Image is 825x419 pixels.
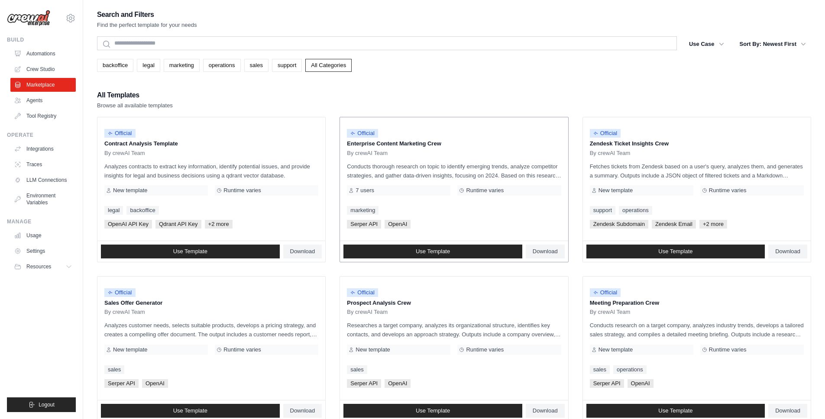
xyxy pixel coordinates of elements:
a: Integrations [10,142,76,156]
p: Fetches tickets from Zendesk based on a user's query, analyzes them, and generates a summary. Out... [590,162,804,180]
span: By crewAI Team [347,150,388,157]
div: Manage [7,218,76,225]
div: Operate [7,132,76,139]
span: OpenAI API Key [104,220,152,229]
span: OpenAI [385,220,411,229]
span: Download [533,407,558,414]
span: Download [290,248,315,255]
span: Serper API [347,220,381,229]
img: Logo [7,10,50,26]
a: Usage [10,229,76,242]
span: 7 users [356,187,374,194]
a: Automations [10,47,76,61]
h2: All Templates [97,89,173,101]
a: sales [347,365,367,374]
a: sales [590,365,610,374]
a: Use Template [586,404,765,418]
a: Environment Variables [10,189,76,209]
p: Contract Analysis Template [104,139,318,148]
p: Zendesk Ticket Insights Crew [590,139,804,148]
span: +2 more [699,220,727,229]
span: Official [104,288,136,297]
span: New template [113,346,147,353]
a: Download [526,245,565,258]
a: Download [526,404,565,418]
span: Use Template [173,407,207,414]
span: Use Template [173,248,207,255]
span: Runtime varies [466,187,504,194]
span: Serper API [104,379,139,388]
span: Download [775,407,800,414]
a: Use Template [101,404,280,418]
a: Use Template [343,404,522,418]
span: Download [775,248,800,255]
span: New template [113,187,147,194]
a: Marketplace [10,78,76,92]
button: Logout [7,397,76,412]
span: By crewAI Team [590,150,631,157]
a: sales [104,365,124,374]
a: operations [619,206,652,215]
a: Download [768,245,807,258]
h2: Search and Filters [97,9,197,21]
div: Build [7,36,76,43]
span: New template [356,346,390,353]
span: Official [104,129,136,138]
span: Zendesk Email [652,220,696,229]
a: Download [283,245,322,258]
p: Browse all available templates [97,101,173,110]
button: Use Case [684,36,729,52]
span: Runtime varies [709,187,747,194]
a: support [590,206,615,215]
span: Logout [39,401,55,408]
a: All Categories [305,59,352,72]
a: Use Template [343,245,522,258]
span: Use Template [416,407,450,414]
span: By crewAI Team [590,309,631,316]
span: Runtime varies [223,187,261,194]
button: Resources [10,260,76,274]
p: Analyzes contracts to extract key information, identify potential issues, and provide insights fo... [104,162,318,180]
span: Runtime varies [709,346,747,353]
span: +2 more [205,220,233,229]
span: Download [290,407,315,414]
span: OpenAI [385,379,411,388]
a: Settings [10,244,76,258]
a: Tool Registry [10,109,76,123]
a: Download [768,404,807,418]
a: operations [203,59,241,72]
span: New template [599,187,633,194]
span: Use Template [658,407,692,414]
a: legal [104,206,123,215]
p: Conducts thorough research on topic to identify emerging trends, analyze competitor strategies, a... [347,162,561,180]
span: By crewAI Team [104,150,145,157]
p: Sales Offer Generator [104,299,318,307]
a: sales [244,59,269,72]
span: Runtime varies [466,346,504,353]
p: Enterprise Content Marketing Crew [347,139,561,148]
span: By crewAI Team [104,309,145,316]
span: Zendesk Subdomain [590,220,648,229]
a: Traces [10,158,76,171]
a: marketing [347,206,379,215]
p: Conducts research on a target company, analyzes industry trends, develops a tailored sales strate... [590,321,804,339]
a: backoffice [126,206,159,215]
span: OpenAI [142,379,168,388]
a: support [272,59,302,72]
span: Serper API [347,379,381,388]
span: By crewAI Team [347,309,388,316]
span: Qdrant API Key [155,220,201,229]
a: Agents [10,93,76,107]
span: Runtime varies [223,346,261,353]
span: Use Template [416,248,450,255]
button: Sort By: Newest First [734,36,811,52]
span: Download [533,248,558,255]
span: OpenAI [628,379,654,388]
span: Official [347,288,378,297]
a: backoffice [97,59,133,72]
span: Official [590,129,621,138]
span: New template [599,346,633,353]
p: Meeting Preparation Crew [590,299,804,307]
a: Crew Studio [10,62,76,76]
span: Resources [26,263,51,270]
